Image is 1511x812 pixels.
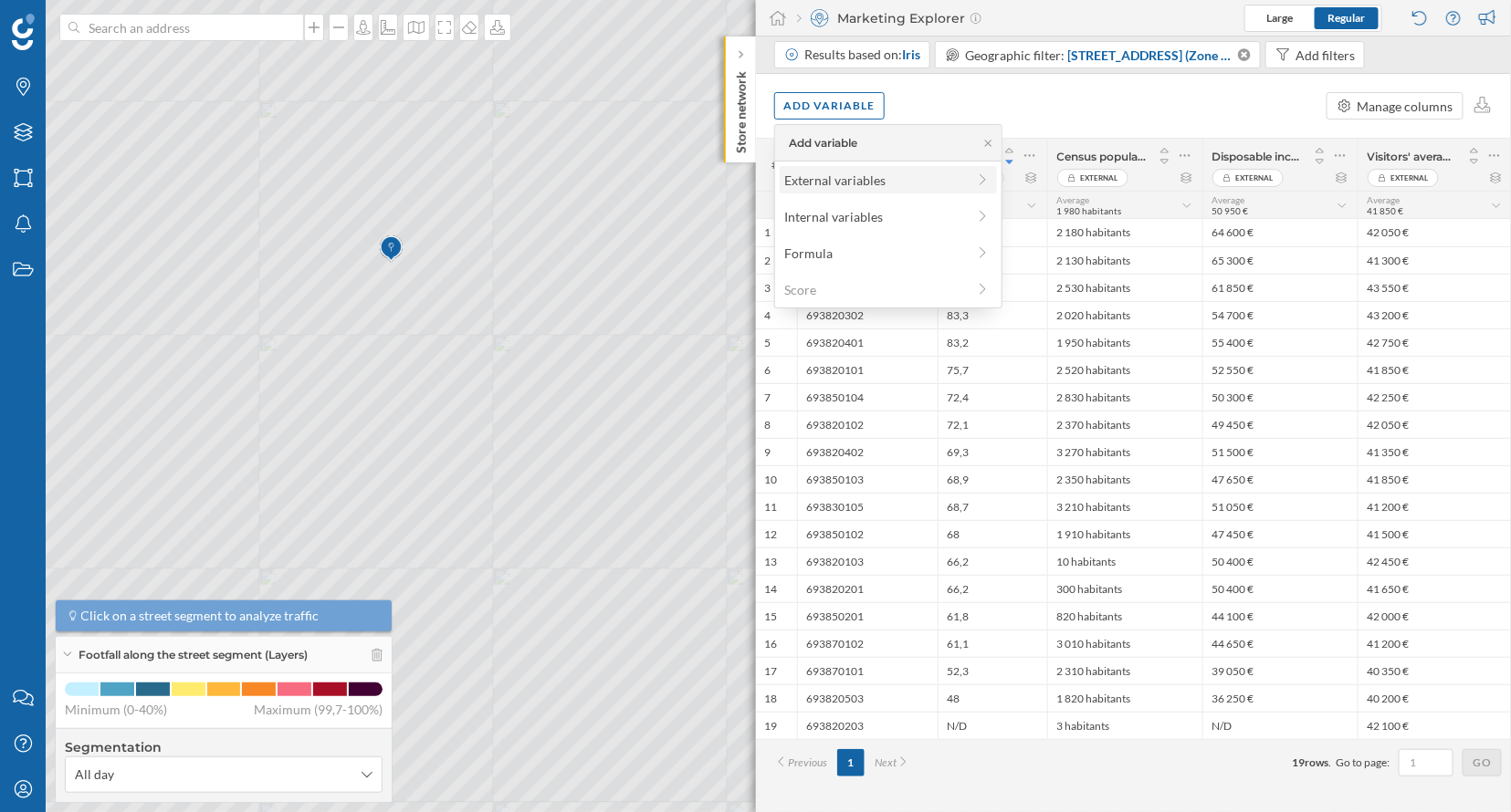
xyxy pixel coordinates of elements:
div: 693870101 [797,657,938,684]
div: 54 700 € [1202,301,1358,328]
div: External variables [784,171,966,190]
div: 693850201 [797,602,938,630]
span: rows [1305,755,1328,769]
div: 64 600 € [1202,219,1358,246]
div: 49 450 € [1202,411,1358,438]
div: 48 [938,684,1047,712]
span: 7 [765,390,771,405]
div: 2 020 habitants [1047,301,1202,328]
img: explorer.svg [811,9,829,27]
div: 65 300 € [1202,246,1358,274]
p: Store network [731,64,750,153]
span: 10 [765,473,778,487]
div: Formula [784,244,966,263]
span: Support [38,13,104,29]
div: 69,3 [938,438,1047,465]
div: 51 500 € [1202,438,1358,465]
span: 14 [765,582,778,597]
span: 17 [765,664,778,679]
div: 2 130 habitants [1047,246,1202,274]
span: Geographic filter: [966,47,1065,63]
div: 75,7 [938,356,1047,383]
span: 9 [765,445,771,460]
div: 61 850 € [1202,274,1358,301]
span: 19 [1292,755,1305,769]
span: External [1391,169,1429,187]
div: 693820103 [797,547,938,575]
div: 68,7 [938,493,1047,520]
div: 51 050 € [1202,493,1358,520]
div: 1 820 habitants [1047,684,1202,712]
div: 693870102 [797,630,938,657]
span: 5 [765,336,771,350]
div: 36 250 € [1202,684,1358,712]
div: 83,3 [938,301,1047,328]
div: 693830105 [797,493,938,520]
span: All day [75,765,114,784]
img: Marker [380,231,403,267]
div: 52 550 € [1202,356,1358,383]
div: Add variable [789,135,857,151]
div: 693820102 [797,411,938,438]
div: 52,3 [938,657,1047,684]
div: 47 650 € [1202,465,1358,493]
span: Iris [902,47,920,62]
span: 6 [765,363,771,378]
span: Disposable income by household [1212,150,1303,163]
div: 2 520 habitants [1047,356,1202,383]
span: 3 [765,281,771,296]
span: 13 [765,555,778,569]
div: Internal variables [784,207,966,226]
span: Go to page: [1336,755,1390,771]
span: 41 850 € [1368,205,1404,216]
div: N/D [938,712,1047,739]
div: 3 210 habitants [1047,493,1202,520]
span: 16 [765,637,778,651]
div: 68,9 [938,465,1047,493]
div: 300 habitants [1047,575,1202,602]
div: 820 habitants [1047,602,1202,630]
input: 1 [1404,754,1448,772]
span: External [1081,169,1118,187]
span: Visitors' average disposable income ([DATE] to [DATE]) [1368,150,1457,163]
div: Score [784,280,966,299]
div: 10 habitants [1047,547,1202,575]
span: 12 [765,527,778,542]
span: 50 950 € [1212,205,1249,216]
span: Minimum (0-40%) [65,701,167,719]
div: 3 habitants [1047,712,1202,739]
span: 8 [765,418,771,432]
div: 50 400 € [1202,575,1358,602]
div: 39 050 € [1202,657,1358,684]
span: 1 980 habitants [1057,205,1122,216]
div: 50 400 € [1202,547,1358,575]
span: Regular [1328,11,1366,25]
div: 47 450 € [1202,520,1358,547]
div: 55 400 € [1202,328,1358,356]
span: External [1236,169,1274,187]
div: 44 650 € [1202,630,1358,657]
span: 15 [765,609,778,624]
div: 66,2 [938,547,1047,575]
div: 693850103 [797,465,938,493]
span: 1 [765,225,771,240]
div: 2 530 habitants [1047,274,1202,301]
span: Footfall along the street segment (Layers) [79,647,308,663]
div: 693820302 [797,301,938,328]
span: 18 [765,692,778,706]
div: Results based on: [804,46,920,64]
span: 4 [765,308,771,323]
div: 693820503 [797,684,938,712]
span: Average [1368,194,1401,205]
div: 3 010 habitants [1047,630,1202,657]
span: Average [1212,194,1245,205]
img: Geoblink Logo [12,14,35,50]
span: 2 [765,254,771,268]
span: # [765,157,788,173]
div: 72,1 [938,411,1047,438]
span: Maximum (99,7-100%) [254,701,383,719]
span: Click on a street segment to analyze traffic [81,607,320,625]
span: 19 [765,719,778,734]
div: 44 100 € [1202,602,1358,630]
span: Large [1267,11,1294,25]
